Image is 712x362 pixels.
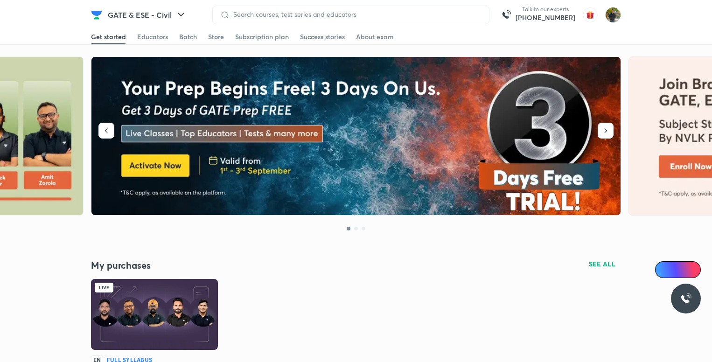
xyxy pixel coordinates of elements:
[91,32,126,42] div: Get started
[230,11,482,18] input: Search courses, test series and educators
[605,7,621,23] img: shubham rawat
[91,259,356,271] h4: My purchases
[516,13,575,22] a: [PHONE_NUMBER]
[516,6,575,13] p: Talk to our experts
[137,29,168,44] a: Educators
[208,32,224,42] div: Store
[655,261,701,278] a: Ai Doubts
[583,7,598,22] img: avatar
[300,29,345,44] a: Success stories
[208,29,224,44] a: Store
[102,6,192,24] button: GATE & ESE - Civil
[235,32,289,42] div: Subscription plan
[356,29,394,44] a: About exam
[95,283,113,292] div: Live
[670,266,695,273] span: Ai Doubts
[300,32,345,42] div: Success stories
[661,266,668,273] img: Icon
[91,279,218,350] img: Batch Thumbnail
[235,29,289,44] a: Subscription plan
[137,32,168,42] div: Educators
[179,29,197,44] a: Batch
[583,257,621,271] button: SEE ALL
[680,293,691,304] img: ttu
[91,29,126,44] a: Get started
[179,32,197,42] div: Batch
[589,261,616,267] span: SEE ALL
[497,6,516,24] img: call-us
[356,32,394,42] div: About exam
[91,9,102,21] img: Company Logo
